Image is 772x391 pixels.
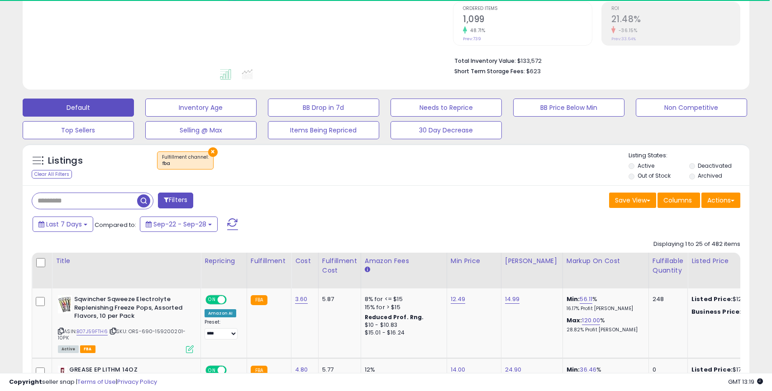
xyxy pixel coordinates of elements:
label: Out of Stock [638,172,671,179]
button: Last 7 Days [33,217,93,232]
div: 15% for > $15 [365,303,440,311]
h2: 1,099 [463,14,592,26]
span: Sep-22 - Sep-28 [153,220,206,229]
button: Needs to Reprice [391,99,502,117]
div: Markup on Cost [567,256,645,266]
small: Amazon Fees. [365,266,370,274]
button: Sep-22 - Sep-28 [140,217,218,232]
h5: Listings [48,155,83,167]
button: Default [23,99,134,117]
div: Fulfillable Quantity [653,256,684,275]
span: Columns [663,196,692,205]
a: Privacy Policy [117,377,157,386]
small: 48.71% [467,27,485,34]
p: Listing States: [629,151,749,160]
div: % [567,295,642,312]
div: 248 [653,295,681,303]
a: 56.11 [580,295,592,304]
button: 30 Day Decrease [391,121,502,139]
button: Columns [658,193,700,208]
button: BB Price Below Min [513,99,624,117]
div: fba [162,160,209,167]
a: 14.99 [505,295,520,304]
b: Max: [567,316,582,325]
div: Cost [295,256,315,266]
span: Compared to: [95,221,136,229]
label: Archived [698,172,722,179]
b: Total Inventory Value: [454,57,516,65]
button: BB Drop in 7d [268,99,379,117]
div: Clear All Filters [32,170,72,179]
button: Actions [701,193,740,208]
div: [PERSON_NAME] [505,256,559,266]
span: Ordered Items [463,6,592,11]
button: Selling @ Max [145,121,257,139]
a: 120.00 [582,316,600,325]
div: $15.01 - $16.24 [365,329,440,337]
span: OFF [225,296,240,304]
div: Listed Price [691,256,770,266]
label: Active [638,162,654,170]
span: Last 7 Days [46,220,82,229]
b: Reduced Prof. Rng. [365,313,424,321]
b: Listed Price: [691,295,733,303]
div: $12.49 [691,308,767,316]
span: $623 [526,67,541,75]
small: -36.15% [615,27,638,34]
div: Fulfillment Cost [322,256,357,275]
strong: Copyright [9,377,42,386]
div: % [567,316,642,333]
span: FBA [80,345,95,353]
div: 8% for <= $15 [365,295,440,303]
p: 28.82% Profit [PERSON_NAME] [567,327,642,333]
th: The percentage added to the cost of goods (COGS) that forms the calculator for Min & Max prices. [562,253,648,288]
div: $10 - $10.83 [365,321,440,329]
button: × [208,147,218,157]
button: Items Being Repriced [268,121,379,139]
span: | SKU: ORS-690-159200201-10PK [58,328,186,341]
span: All listings currently available for purchase on Amazon [58,345,79,353]
small: FBA [251,295,267,305]
span: ROI [611,6,740,11]
a: Terms of Use [77,377,116,386]
b: Sqwincher Sqweeze Electrolyte Replenishing Freeze Pops, Assorted Flavors, 10 per Pack [74,295,184,323]
p: 16.17% Profit [PERSON_NAME] [567,306,642,312]
div: ASIN: [58,295,194,352]
div: Preset: [205,319,240,339]
div: Amazon AI [205,309,236,317]
div: Repricing [205,256,243,266]
div: Fulfillment [251,256,287,266]
b: Min: [567,295,580,303]
div: Title [56,256,197,266]
span: 2025-10-6 13:19 GMT [728,377,763,386]
div: Displaying 1 to 25 of 482 items [653,240,740,249]
small: Prev: 33.64% [611,36,636,42]
h2: 21.48% [611,14,740,26]
label: Deactivated [698,162,732,170]
div: 5.87 [322,295,354,303]
span: Fulfillment channel : [162,154,209,167]
img: 51FWNrG5JKL._SL40_.jpg [58,295,72,313]
button: Inventory Age [145,99,257,117]
span: ON [206,296,218,304]
a: 3.60 [295,295,308,304]
button: Top Sellers [23,121,134,139]
div: Min Price [451,256,497,266]
b: Business Price: [691,307,741,316]
a: 12.49 [451,295,466,304]
button: Non Competitive [636,99,747,117]
div: Amazon Fees [365,256,443,266]
div: $12.49 [691,295,767,303]
small: Prev: 739 [463,36,481,42]
button: Filters [158,193,193,208]
a: B07J59FTH6 [76,328,108,335]
li: $133,572 [454,55,734,66]
div: seller snap | | [9,378,157,386]
button: Save View [609,193,656,208]
b: Short Term Storage Fees: [454,67,525,75]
